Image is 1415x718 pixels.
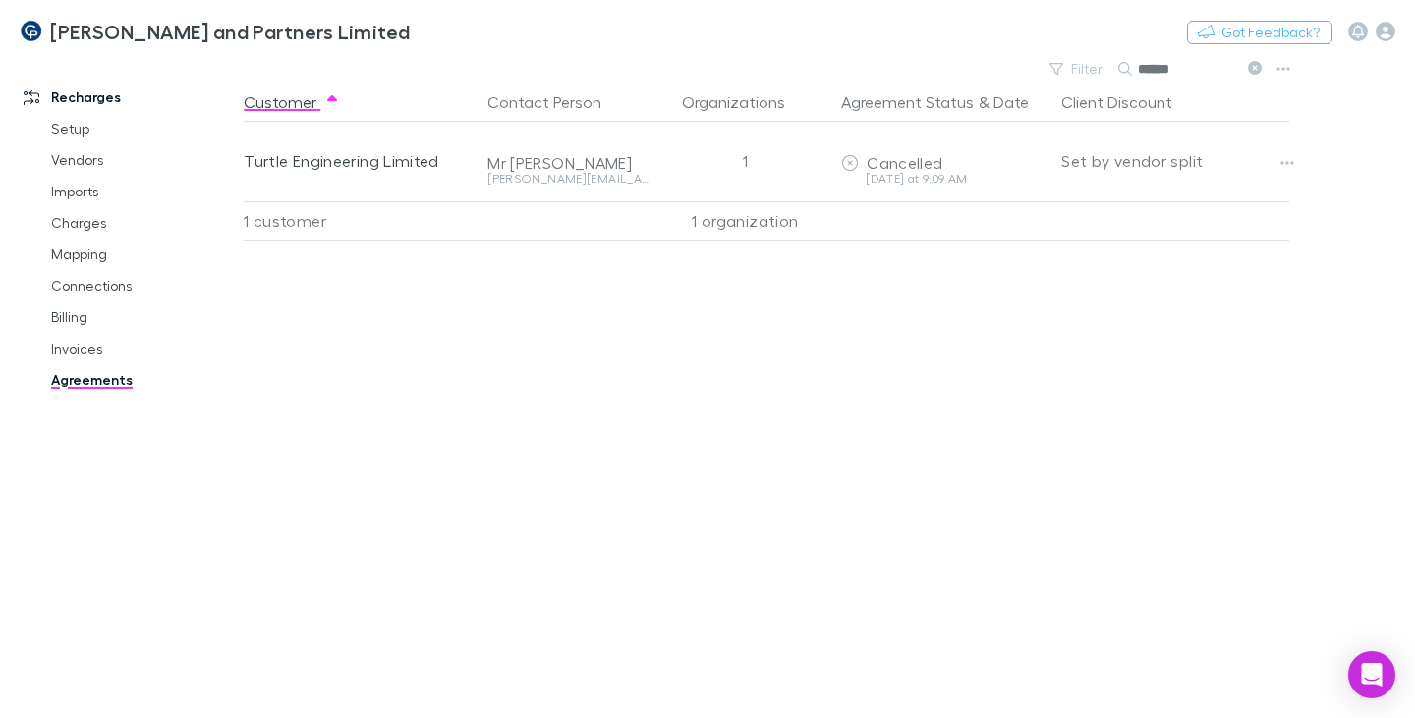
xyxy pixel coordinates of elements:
[487,83,625,122] button: Contact Person
[487,153,649,173] div: Mr [PERSON_NAME]
[682,83,809,122] button: Organizations
[1061,83,1196,122] button: Client Discount
[487,173,649,185] div: [PERSON_NAME][EMAIL_ADDRESS][DOMAIN_NAME]
[656,122,833,200] div: 1
[31,239,255,270] a: Mapping
[50,20,411,43] h3: [PERSON_NAME] and Partners Limited
[1061,122,1289,200] div: Set by vendor split
[841,83,1046,122] div: &
[31,270,255,302] a: Connections
[31,144,255,176] a: Vendors
[31,176,255,207] a: Imports
[244,122,472,200] div: Turtle Engineering Limited
[867,153,942,172] span: Cancelled
[244,83,340,122] button: Customer
[31,302,255,333] a: Billing
[31,207,255,239] a: Charges
[841,83,974,122] button: Agreement Status
[841,173,1046,185] div: [DATE] at 9:09 AM
[31,333,255,364] a: Invoices
[656,201,833,241] div: 1 organization
[31,113,255,144] a: Setup
[8,8,423,55] a: [PERSON_NAME] and Partners Limited
[20,20,42,43] img: Coates and Partners Limited's Logo
[31,364,255,396] a: Agreements
[1187,21,1332,44] button: Got Feedback?
[4,82,255,113] a: Recharges
[1040,57,1114,81] button: Filter
[244,201,480,241] div: 1 customer
[993,83,1029,122] button: Date
[1348,651,1395,698] div: Open Intercom Messenger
